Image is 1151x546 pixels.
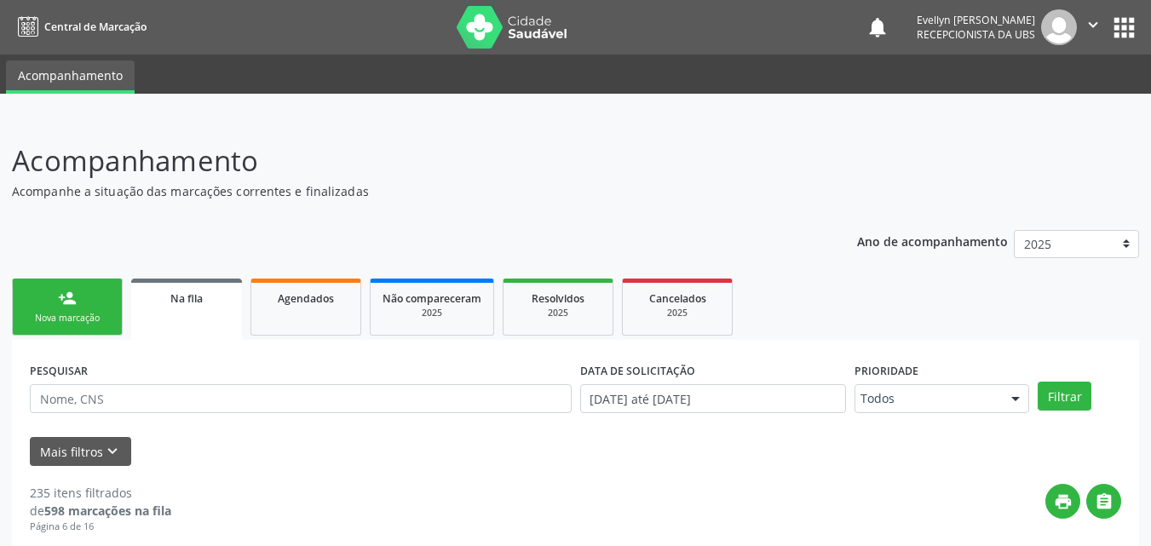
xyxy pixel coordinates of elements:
strong: 598 marcações na fila [44,503,171,519]
span: Na fila [170,291,203,306]
input: Nome, CNS [30,384,572,413]
button: Filtrar [1038,382,1091,411]
button: apps [1109,13,1139,43]
span: Agendados [278,291,334,306]
label: Prioridade [855,358,918,384]
span: Central de Marcação [44,20,147,34]
div: 2025 [383,307,481,319]
img: img [1041,9,1077,45]
div: 235 itens filtrados [30,484,171,502]
button:  [1077,9,1109,45]
a: Central de Marcação [12,13,147,41]
i: keyboard_arrow_down [103,442,122,461]
button: print [1045,484,1080,519]
span: Recepcionista da UBS [917,27,1035,42]
a: Acompanhamento [6,60,135,94]
div: Nova marcação [25,312,110,325]
i: print [1054,492,1073,511]
label: PESQUISAR [30,358,88,384]
i:  [1095,492,1114,511]
button: notifications [866,15,889,39]
button: Mais filtroskeyboard_arrow_down [30,437,131,467]
div: person_add [58,289,77,307]
div: 2025 [635,307,720,319]
div: Evellyn [PERSON_NAME] [917,13,1035,27]
span: Não compareceram [383,291,481,306]
p: Acompanhamento [12,140,801,182]
div: 2025 [515,307,601,319]
span: Todos [860,390,994,407]
div: de [30,502,171,520]
p: Ano de acompanhamento [857,230,1008,251]
p: Acompanhe a situação das marcações correntes e finalizadas [12,182,801,200]
label: DATA DE SOLICITAÇÃO [580,358,695,384]
span: Resolvidos [532,291,584,306]
i:  [1084,15,1102,34]
input: Selecione um intervalo [580,384,847,413]
span: Cancelados [649,291,706,306]
button:  [1086,484,1121,519]
div: Página 6 de 16 [30,520,171,534]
